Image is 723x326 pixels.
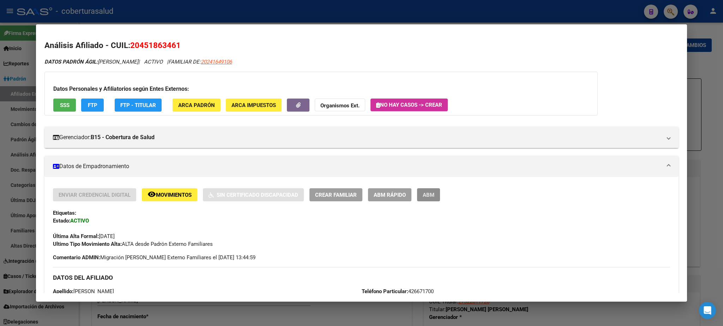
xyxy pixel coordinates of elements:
[362,288,434,295] span: 426671700
[53,133,661,142] mat-panel-title: Gerenciador:
[156,192,192,198] span: Movimientos
[53,288,73,295] strong: Apellido:
[130,41,181,50] span: 20451863461
[231,102,276,108] span: ARCA Impuestos
[53,233,99,239] strong: Última Alta Formal:
[315,192,357,198] span: Crear Familiar
[44,59,138,65] span: [PERSON_NAME]
[178,102,215,108] span: ARCA Padrón
[44,40,678,52] h2: Análisis Afiliado - CUIL:
[59,192,131,198] span: Enviar Credencial Digital
[53,274,670,281] h3: DATOS DEL AFILIADO
[309,188,362,201] button: Crear Familiar
[81,99,104,112] button: FTP
[173,99,221,112] button: ARCA Padrón
[53,188,136,201] button: Enviar Credencial Digital
[53,254,100,261] strong: Comentario ADMIN:
[60,102,70,108] span: SSS
[53,162,661,171] mat-panel-title: Datos de Empadronamiento
[44,59,98,65] strong: DATOS PADRÓN ÁGIL:
[376,102,442,108] span: No hay casos -> Crear
[115,99,162,112] button: FTP - Titular
[699,302,716,319] div: Open Intercom Messenger
[88,102,97,108] span: FTP
[142,188,197,201] button: Movimientos
[370,99,448,111] button: No hay casos -> Crear
[44,127,678,148] mat-expansion-panel-header: Gerenciador:B15 - Cobertura de Salud
[217,192,298,198] span: Sin Certificado Discapacidad
[70,218,89,224] strong: ACTIVO
[53,254,255,261] span: Migración [PERSON_NAME] Externo Familiares el [DATE] 13:44:59
[53,85,589,93] h3: Datos Personales y Afiliatorios según Entes Externos:
[368,188,411,201] button: ABM Rápido
[53,233,115,239] span: [DATE]
[120,102,156,108] span: FTP - Titular
[362,288,408,295] strong: Teléfono Particular:
[44,59,232,65] i: | ACTIVO |
[53,218,70,224] strong: Estado:
[203,188,304,201] button: Sin Certificado Discapacidad
[423,192,434,198] span: ABM
[201,59,232,65] span: 20241649106
[168,59,232,65] span: FAMILIAR DE:
[417,188,440,201] button: ABM
[44,156,678,177] mat-expansion-panel-header: Datos de Empadronamiento
[53,241,213,247] span: ALTA desde Padrón Externo Familiares
[53,241,122,247] strong: Ultimo Tipo Movimiento Alta:
[147,190,156,198] mat-icon: remove_red_eye
[53,210,76,216] strong: Etiquetas:
[53,288,114,295] span: [PERSON_NAME]
[91,133,155,142] strong: B15 - Cobertura de Salud
[315,99,365,112] button: Organismos Ext.
[53,99,76,112] button: SSS
[320,102,360,109] strong: Organismos Ext.
[374,192,406,198] span: ABM Rápido
[226,99,282,112] button: ARCA Impuestos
